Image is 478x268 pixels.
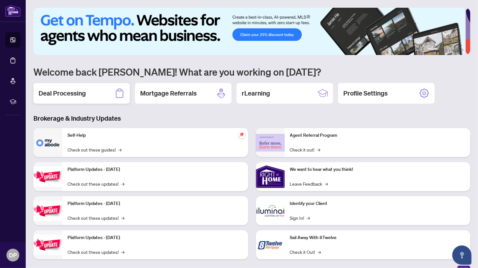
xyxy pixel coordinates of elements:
[290,180,328,187] a: Leave Feedback→
[290,166,465,173] p: We want to hear what you think!
[39,89,86,98] h2: Deal Processing
[290,132,465,139] p: Agent Referral Program
[290,234,465,241] p: Sail Away With 8Twelve
[33,128,62,157] img: Self-Help
[68,132,243,139] p: Self-Help
[68,166,243,173] p: Platform Updates - [DATE]
[9,251,17,260] span: DP
[452,245,472,265] button: Open asap
[256,134,285,152] img: Agent Referral Program
[140,89,197,98] h2: Mortgage Referrals
[290,200,465,207] p: Identify your Client
[68,200,243,207] p: Platform Updates - [DATE]
[456,49,459,51] button: 5
[121,214,124,221] span: →
[33,235,62,255] img: Platform Updates - June 23, 2025
[307,214,310,221] span: →
[290,214,310,221] a: Sign In!→
[242,89,270,98] h2: rLearning
[290,146,320,153] a: Check it out!→
[33,66,470,78] h1: Welcome back [PERSON_NAME]! What are you working on [DATE]?
[238,131,246,138] span: pushpin
[68,234,243,241] p: Platform Updates - [DATE]
[318,248,321,255] span: →
[461,49,464,51] button: 6
[68,146,122,153] a: Check out these guides!→
[33,201,62,221] img: Platform Updates - July 8, 2025
[441,49,443,51] button: 2
[33,8,465,55] img: Slide 0
[5,5,21,17] img: logo
[343,89,388,98] h2: Profile Settings
[68,248,124,255] a: Check out these updates!→
[68,214,124,221] a: Check out these updates!→
[33,167,62,187] img: Platform Updates - July 21, 2025
[290,248,321,255] a: Check it Out!→
[118,146,122,153] span: →
[33,114,470,123] h3: Brokerage & Industry Updates
[317,146,320,153] span: →
[68,180,124,187] a: Check out these updates!→
[121,248,124,255] span: →
[256,162,285,191] img: We want to hear what you think!
[256,230,285,259] img: Sail Away With 8Twelve
[325,180,328,187] span: →
[451,49,454,51] button: 4
[121,180,124,187] span: →
[428,49,438,51] button: 1
[256,196,285,225] img: Identify your Client
[446,49,448,51] button: 3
